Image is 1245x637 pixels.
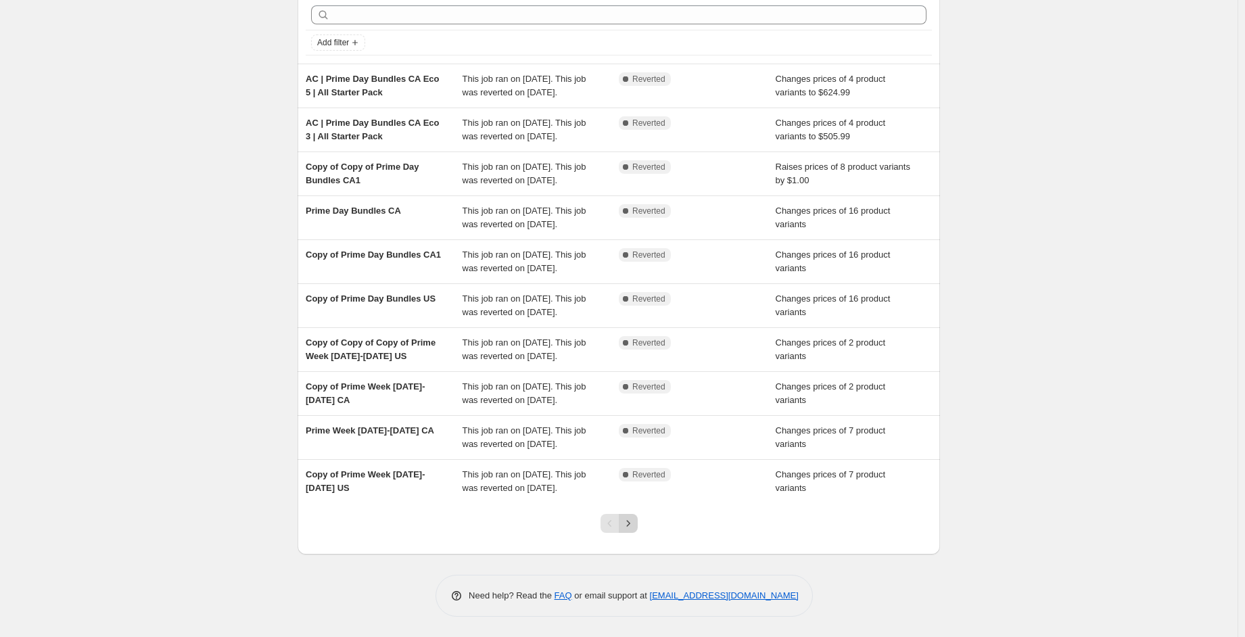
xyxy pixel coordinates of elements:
button: Next [619,514,638,533]
span: Copy of Prime Week [DATE]-[DATE] US [306,469,425,493]
span: AC | Prime Day Bundles CA Eco 5 | All Starter Pack [306,74,439,97]
span: Copy of Copy of Copy of Prime Week [DATE]-[DATE] US [306,337,436,361]
span: Changes prices of 4 product variants to $624.99 [776,74,886,97]
span: Copy of Prime Day Bundles CA1 [306,250,441,260]
span: Changes prices of 16 product variants [776,250,891,273]
span: Need help? Read the [469,590,555,600]
span: This job ran on [DATE]. This job was reverted on [DATE]. [463,250,586,273]
nav: Pagination [601,514,638,533]
span: Changes prices of 16 product variants [776,293,891,317]
span: Raises prices of 8 product variants by $1.00 [776,162,910,185]
span: Reverted [632,381,665,392]
span: Changes prices of 7 product variants [776,425,886,449]
span: Add filter [317,37,349,48]
span: Prime Day Bundles CA [306,206,401,216]
span: This job ran on [DATE]. This job was reverted on [DATE]. [463,293,586,317]
span: Reverted [632,337,665,348]
span: Reverted [632,250,665,260]
span: Reverted [632,206,665,216]
span: Copy of Copy of Prime Day Bundles CA1 [306,162,419,185]
span: This job ran on [DATE]. This job was reverted on [DATE]. [463,337,586,361]
span: Changes prices of 4 product variants to $505.99 [776,118,886,141]
span: Copy of Prime Day Bundles US [306,293,436,304]
span: Changes prices of 7 product variants [776,469,886,493]
span: Changes prices of 2 product variants [776,381,886,405]
span: Reverted [632,469,665,480]
span: or email support at [572,590,650,600]
a: FAQ [555,590,572,600]
span: This job ran on [DATE]. This job was reverted on [DATE]. [463,74,586,97]
span: This job ran on [DATE]. This job was reverted on [DATE]. [463,381,586,405]
span: This job ran on [DATE]. This job was reverted on [DATE]. [463,425,586,449]
span: Changes prices of 16 product variants [776,206,891,229]
span: This job ran on [DATE]. This job was reverted on [DATE]. [463,118,586,141]
span: Changes prices of 2 product variants [776,337,886,361]
span: Prime Week [DATE]-[DATE] CA [306,425,434,435]
button: Add filter [311,34,365,51]
span: This job ran on [DATE]. This job was reverted on [DATE]. [463,206,586,229]
span: Reverted [632,74,665,85]
span: Reverted [632,118,665,128]
span: Reverted [632,425,665,436]
span: This job ran on [DATE]. This job was reverted on [DATE]. [463,469,586,493]
span: This job ran on [DATE]. This job was reverted on [DATE]. [463,162,586,185]
span: Reverted [632,162,665,172]
span: Copy of Prime Week [DATE]-[DATE] CA [306,381,425,405]
span: AC | Prime Day Bundles CA Eco 3 | All Starter Pack [306,118,439,141]
a: [EMAIL_ADDRESS][DOMAIN_NAME] [650,590,799,600]
span: Reverted [632,293,665,304]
